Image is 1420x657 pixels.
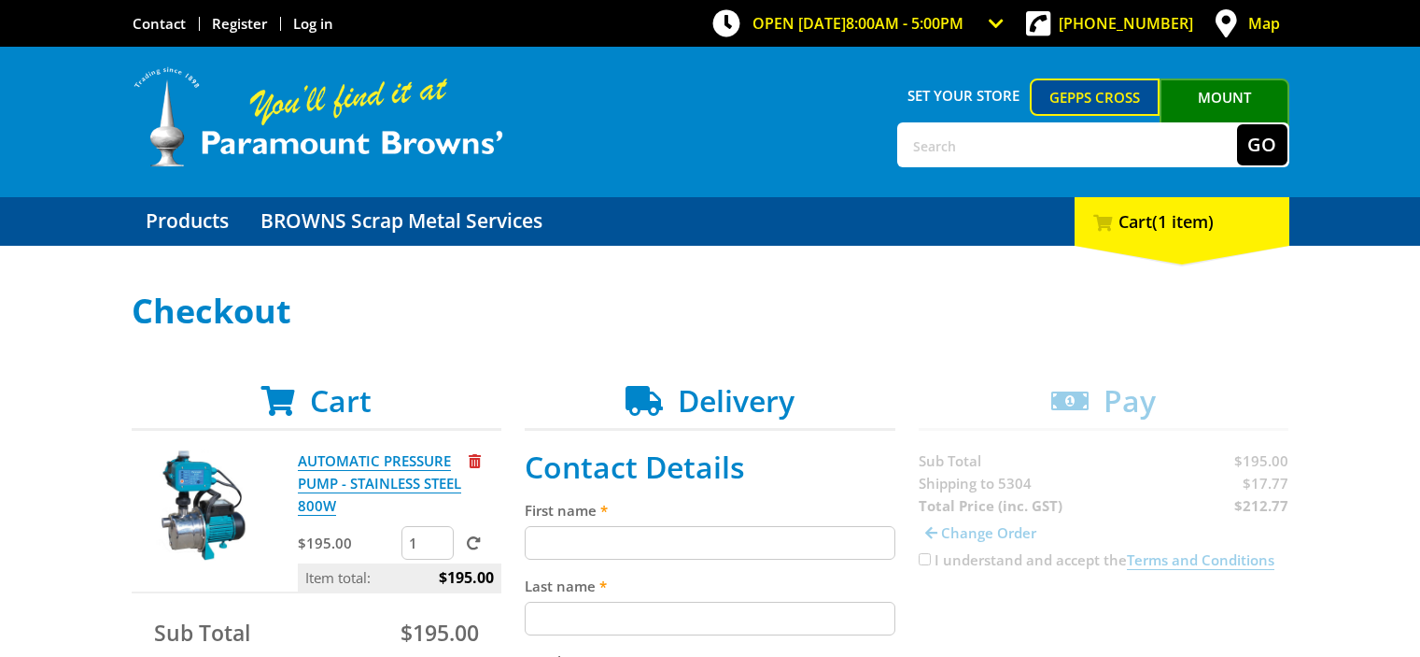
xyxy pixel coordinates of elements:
[212,14,267,33] a: Go to the registration page
[1152,210,1214,233] span: (1 item)
[1237,124,1287,165] button: Go
[525,450,895,485] h2: Contact Details
[899,124,1237,165] input: Search
[132,65,505,169] img: Paramount Browns'
[154,618,250,648] span: Sub Total
[439,564,494,592] span: $195.00
[132,293,1289,330] h1: Checkout
[1075,197,1289,246] div: Cart
[1160,79,1289,150] a: Mount [PERSON_NAME]
[401,618,479,648] span: $195.00
[298,564,501,592] p: Item total:
[525,602,895,636] input: Please enter your last name.
[469,451,481,470] a: Remove from cart
[149,450,261,562] img: AUTOMATIC PRESSURE PUMP - STAINLESS STEEL 800W
[133,14,186,33] a: Go to the Contact page
[298,532,398,554] p: $195.00
[293,14,333,33] a: Log in
[846,13,963,34] span: 8:00am - 5:00pm
[897,79,1031,112] span: Set your store
[132,197,243,246] a: Go to the Products page
[298,451,461,516] a: AUTOMATIC PRESSURE PUMP - STAINLESS STEEL 800W
[246,197,556,246] a: Go to the BROWNS Scrap Metal Services page
[525,526,895,560] input: Please enter your first name.
[752,13,963,34] span: OPEN [DATE]
[678,380,794,421] span: Delivery
[525,499,895,521] label: First name
[310,380,372,421] span: Cart
[1030,79,1160,116] a: Gepps Cross
[525,575,895,597] label: Last name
